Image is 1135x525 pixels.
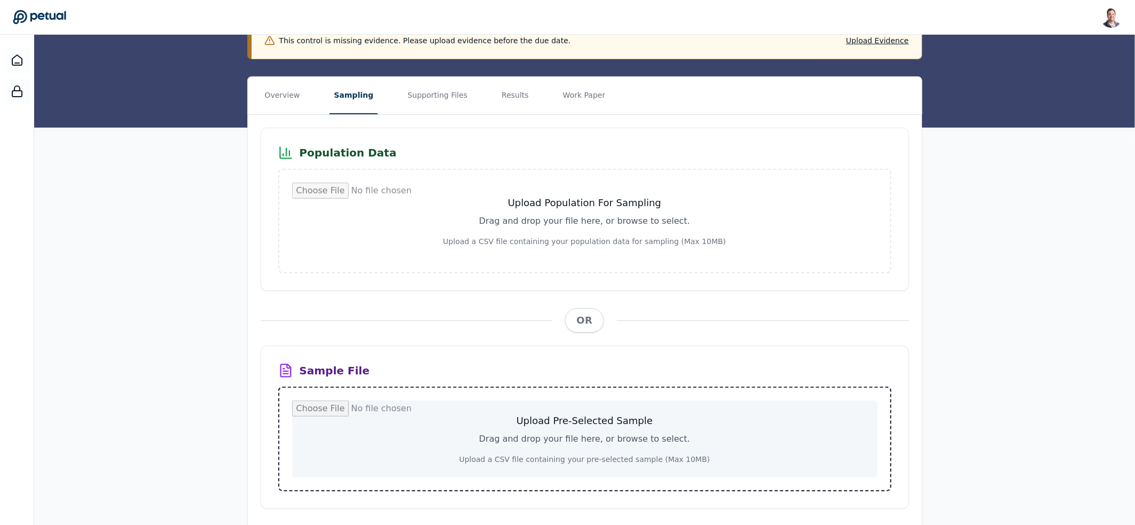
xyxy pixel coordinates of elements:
[279,35,571,46] p: This control is missing evidence. Please upload evidence before the due date.
[330,77,378,114] button: Sampling
[4,79,30,104] a: SOC
[4,48,30,73] a: Dashboard
[565,308,604,333] span: OR
[13,10,66,25] a: Go to Dashboard
[497,77,533,114] button: Results
[846,35,909,46] button: Upload Evidence
[403,77,472,114] button: Supporting Files
[1101,6,1122,28] img: Snir Kodesh
[261,77,304,114] button: Overview
[300,363,370,378] h3: Sample File
[559,77,610,114] button: Work Paper
[248,77,922,114] nav: Tabs
[300,145,397,160] h3: Population Data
